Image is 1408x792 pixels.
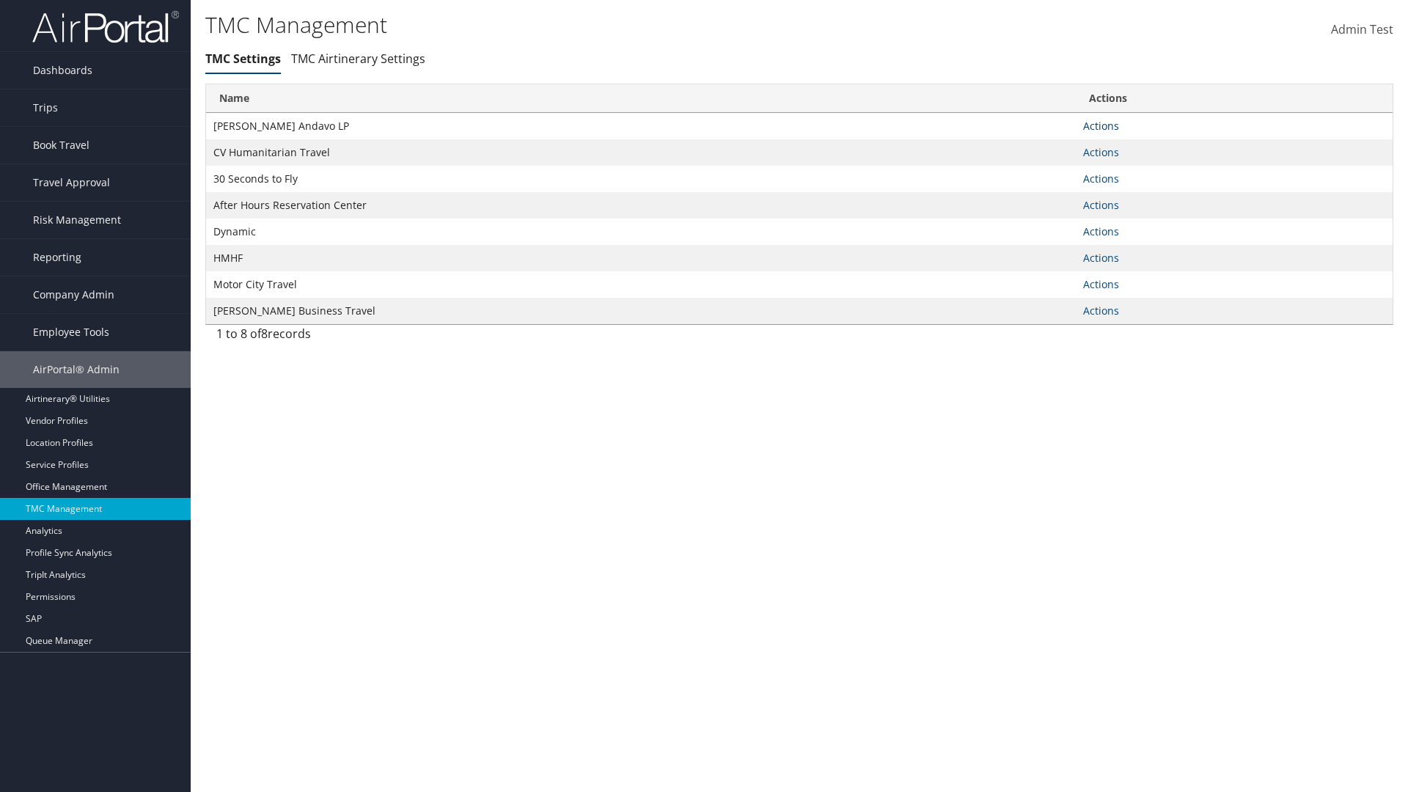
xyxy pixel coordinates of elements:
[206,139,1076,166] td: CV Humanitarian Travel
[205,51,281,67] a: TMC Settings
[1331,7,1393,53] a: Admin Test
[33,164,110,201] span: Travel Approval
[291,51,425,67] a: TMC Airtinerary Settings
[206,271,1076,298] td: Motor City Travel
[1083,198,1119,212] a: Actions
[1083,172,1119,186] a: Actions
[206,245,1076,271] td: HMHF
[206,219,1076,245] td: Dynamic
[1083,251,1119,265] a: Actions
[33,276,114,313] span: Company Admin
[1083,224,1119,238] a: Actions
[1083,119,1119,133] a: Actions
[1083,145,1119,159] a: Actions
[205,10,997,40] h1: TMC Management
[1083,277,1119,291] a: Actions
[32,10,179,44] img: airportal-logo.png
[206,192,1076,219] td: After Hours Reservation Center
[33,239,81,276] span: Reporting
[1083,304,1119,318] a: Actions
[33,202,121,238] span: Risk Management
[33,314,109,351] span: Employee Tools
[33,89,58,126] span: Trips
[206,113,1076,139] td: [PERSON_NAME] Andavo LP
[33,351,120,388] span: AirPortal® Admin
[216,325,491,350] div: 1 to 8 of records
[1331,21,1393,37] span: Admin Test
[1076,84,1393,113] th: Actions
[33,52,92,89] span: Dashboards
[206,298,1076,324] td: [PERSON_NAME] Business Travel
[206,166,1076,192] td: 30 Seconds to Fly
[33,127,89,164] span: Book Travel
[261,326,268,342] span: 8
[206,84,1076,113] th: Name: activate to sort column ascending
